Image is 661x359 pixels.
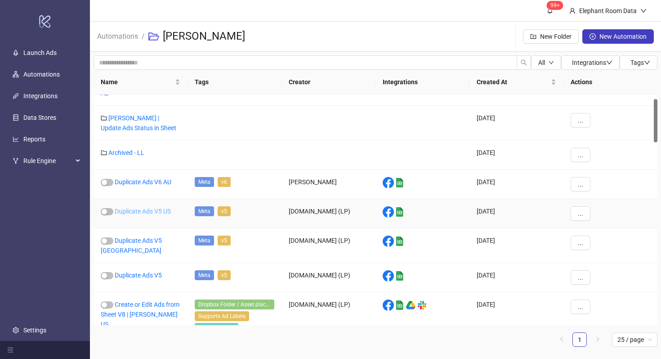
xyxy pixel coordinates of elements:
[554,332,569,347] button: left
[195,236,214,245] span: Meta
[195,323,238,333] span: GDrive Support
[469,170,563,199] div: [DATE]
[582,29,654,44] button: New Automation
[281,70,375,95] th: Creator
[281,170,375,199] div: [PERSON_NAME]
[101,114,176,132] a: [PERSON_NAME] | Update Ads Status in Sheet
[576,6,640,16] div: Elephant Room Data
[195,177,214,187] span: Meta
[640,8,647,14] span: down
[571,236,590,250] button: ...
[571,300,590,314] button: ...
[561,55,620,70] button: Integrationsdown
[23,92,58,100] a: Integrations
[571,148,590,162] button: ...
[195,300,274,309] span: Dropbox Folder / Asset placement detection
[218,270,231,280] span: v5
[101,115,107,121] span: folder
[578,303,583,310] span: ...
[578,239,583,246] span: ...
[469,106,563,141] div: [DATE]
[218,236,231,245] span: v5
[188,70,281,95] th: Tags
[23,71,60,78] a: Automations
[578,151,583,159] span: ...
[281,263,375,292] div: [DOMAIN_NAME] (LP)
[469,70,563,95] th: Created At
[590,332,605,347] li: Next Page
[101,77,173,87] span: Name
[571,270,590,285] button: ...
[571,177,590,191] button: ...
[13,158,19,164] span: fork
[549,60,554,65] span: down
[7,347,13,353] span: menu-fold
[630,59,650,66] span: Tags
[94,70,188,95] th: Name
[644,59,650,66] span: down
[571,113,590,127] button: ...
[578,274,583,281] span: ...
[115,272,162,279] a: Duplicate Ads V5
[469,228,563,263] div: [DATE]
[572,59,612,66] span: Integrations
[617,333,652,346] span: 25 / page
[469,141,563,170] div: [DATE]
[547,1,563,10] sup: 1448
[23,114,56,121] a: Data Stores
[23,136,45,143] a: Reports
[469,263,563,292] div: [DATE]
[571,206,590,221] button: ...
[554,332,569,347] li: Previous Page
[218,206,231,216] span: v5
[281,228,375,263] div: [DOMAIN_NAME] (LP)
[569,8,576,14] span: user
[578,210,583,217] span: ...
[23,152,73,170] span: Rule Engine
[195,311,249,321] span: Supports Ad Labels
[612,332,657,347] div: Page Size
[477,77,549,87] span: Created At
[606,59,612,66] span: down
[573,333,586,346] a: 1
[163,29,245,44] h3: [PERSON_NAME]
[523,29,579,44] button: New Folder
[148,31,159,42] span: folder-open
[590,33,596,40] span: plus-circle
[195,206,214,216] span: Meta
[195,270,214,280] span: Meta
[23,327,46,334] a: Settings
[101,150,107,156] span: folder
[108,149,144,156] a: Archived - LL
[530,33,536,40] span: folder-add
[23,49,57,56] a: Launch Ads
[521,59,527,66] span: search
[590,332,605,347] button: right
[599,33,647,40] span: New Automation
[115,178,171,186] a: Duplicate Ads V6 AU
[95,31,140,41] a: Automations
[620,55,657,70] button: Tagsdown
[540,33,572,40] span: New Folder
[469,199,563,228] div: [DATE]
[101,237,162,254] a: Duplicate Ads V5 [GEOGRAPHIC_DATA]
[115,208,171,215] a: Duplicate Ads V5 US
[538,59,545,66] span: All
[578,117,583,124] span: ...
[375,70,469,95] th: Integrations
[281,199,375,228] div: [DOMAIN_NAME] (LP)
[595,336,600,342] span: right
[218,177,231,187] span: v6
[531,55,561,70] button: Alldown
[563,70,657,95] th: Actions
[142,22,145,51] li: /
[547,7,553,14] span: bell
[559,336,564,342] span: left
[578,181,583,188] span: ...
[101,301,179,328] a: Create or Edit Ads from Sheet V8 | [PERSON_NAME] US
